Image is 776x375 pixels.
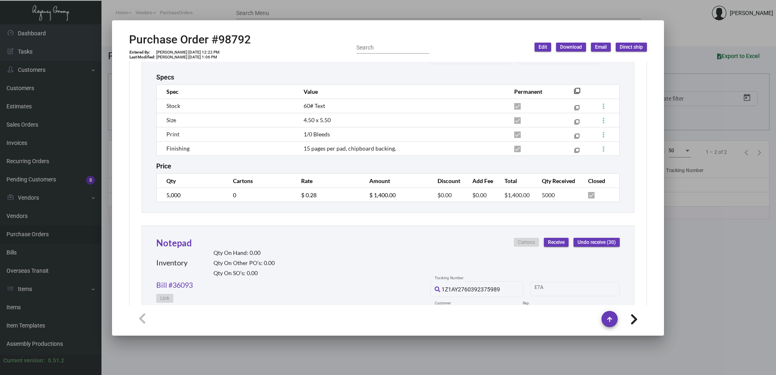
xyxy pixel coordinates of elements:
[225,174,293,188] th: Cartons
[514,238,539,247] button: Cartons
[535,43,551,52] button: Edit
[129,33,251,47] h2: Purchase Order #98792
[213,270,275,277] h2: Qty On SO’s: 0.00
[534,174,580,188] th: Qty Received
[156,259,188,267] h2: Inventory
[574,90,580,97] mat-icon: filter_none
[166,116,176,123] span: Size
[438,192,452,198] span: $0.00
[156,73,174,81] h2: Specs
[166,102,180,109] span: Stock
[156,280,193,291] a: Bill #36093
[213,250,275,256] h2: Qty On Hand: 0.00
[157,84,295,99] th: Spec
[156,50,220,55] td: [PERSON_NAME] [DATE] 12:22 PM
[591,43,611,52] button: Email
[567,286,606,292] input: End date
[539,44,547,51] span: Edit
[157,174,225,188] th: Qty
[156,294,173,303] button: Link
[506,84,562,99] th: Permanent
[573,238,620,247] button: Undo receive (30)
[620,44,643,51] span: Direct ship
[442,286,500,293] span: 1Z1AY2760392375989
[293,174,361,188] th: Rate
[574,121,580,126] mat-icon: filter_none
[496,174,534,188] th: Total
[156,55,220,60] td: [PERSON_NAME] [DATE] 1:06 PM
[580,174,619,188] th: Closed
[504,192,530,198] span: $1,400.00
[213,260,275,267] h2: Qty On Other PO’s: 0.00
[464,174,497,188] th: Add Fee
[574,135,580,140] mat-icon: filter_none
[560,44,582,51] span: Download
[542,192,555,198] span: 5000
[429,174,464,188] th: Discount
[166,131,179,138] span: Print
[548,239,565,246] span: Receive
[304,145,396,152] span: 15 pages per pad, chipboard backing.
[574,149,580,155] mat-icon: filter_none
[304,116,331,123] span: 4.50 x 5.50
[48,356,64,365] div: 0.51.2
[535,286,560,292] input: Start date
[3,356,45,365] div: Current version:
[156,237,192,248] a: Notepad
[156,162,171,170] h2: Price
[544,238,569,247] button: Receive
[304,131,330,138] span: 1/0 Bleeds
[295,84,506,99] th: Value
[556,43,586,52] button: Download
[616,43,647,52] button: Direct ship
[574,107,580,112] mat-icon: filter_none
[595,44,607,51] span: Email
[160,295,169,302] span: Link
[129,55,156,60] td: Last Modified:
[304,102,325,109] span: 60# Text
[518,239,535,246] span: Cartons
[361,174,429,188] th: Amount
[472,192,487,198] span: $0.00
[129,50,156,55] td: Entered By:
[166,145,190,152] span: Finishing
[578,239,616,246] span: Undo receive (30)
